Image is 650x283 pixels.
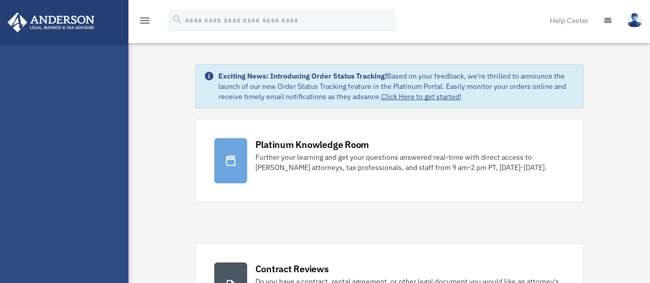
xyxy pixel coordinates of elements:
[5,12,98,32] img: Anderson Advisors Platinum Portal
[172,14,183,25] i: search
[139,14,151,27] i: menu
[195,119,584,202] a: Platinum Knowledge Room Further your learning and get your questions answered real-time with dire...
[255,152,565,173] div: Further your learning and get your questions answered real-time with direct access to [PERSON_NAM...
[218,71,575,102] div: Based on your feedback, we're thrilled to announce the launch of our new Order Status Tracking fe...
[255,138,369,151] div: Platinum Knowledge Room
[627,13,642,28] img: User Pic
[255,262,329,275] div: Contract Reviews
[218,71,387,81] strong: Exciting News: Introducing Order Status Tracking!
[381,92,461,101] a: Click Here to get started!
[139,18,151,27] a: menu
